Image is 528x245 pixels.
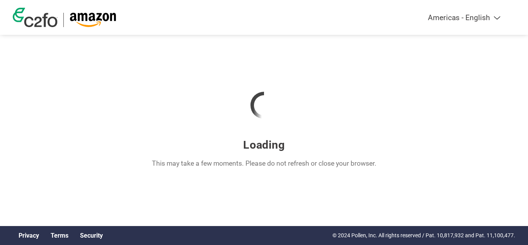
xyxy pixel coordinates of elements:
[19,232,39,239] a: Privacy
[51,232,68,239] a: Terms
[80,232,103,239] a: Security
[70,13,116,27] img: Amazon
[332,231,515,240] p: © 2024 Pollen, Inc. All rights reserved / Pat. 10,817,932 and Pat. 11,100,477.
[152,158,376,168] p: This may take a few moments. Please do not refresh or close your browser.
[13,8,58,27] img: c2fo logo
[243,138,284,151] h3: Loading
